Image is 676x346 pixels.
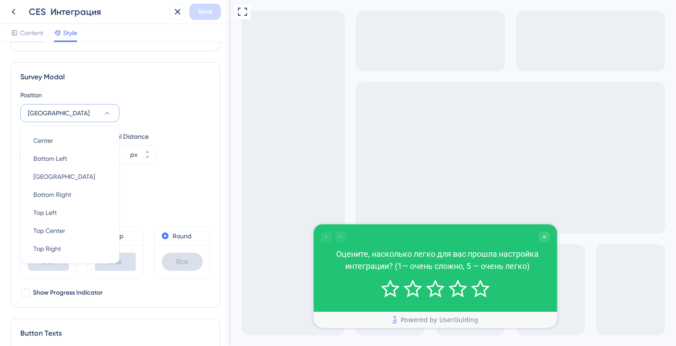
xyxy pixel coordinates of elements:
[173,231,192,241] label: Round
[26,240,114,258] button: Top Right
[26,204,114,222] button: Top Left
[198,6,212,17] span: Save
[139,146,155,155] button: px
[26,132,114,150] button: Center
[139,155,155,164] button: px
[20,104,119,122] button: [GEOGRAPHIC_DATA]
[33,287,103,298] span: Show Progress Indicator
[130,149,137,160] div: px
[28,108,90,118] span: [GEOGRAPHIC_DATA]
[26,150,114,168] button: Bottom Left
[20,90,210,100] div: Position
[33,171,95,182] span: [GEOGRAPHIC_DATA]
[162,253,203,271] div: Box
[26,168,114,186] button: [GEOGRAPHIC_DATA]
[29,5,166,18] div: CES Интеграция
[33,189,71,200] span: Bottom Right
[33,243,61,254] span: Top Right
[33,225,65,236] span: Top Center
[20,72,210,82] div: Survey Modal
[33,135,53,146] span: Center
[92,131,155,142] div: Horizontal Distance
[83,224,326,328] iframe: UserGuiding Survey
[33,153,67,164] span: Bottom Left
[20,328,210,339] div: Button Texts
[26,186,114,204] button: Bottom Right
[110,149,128,160] input: px
[189,4,221,20] button: Save
[33,207,57,218] span: Top Left
[63,27,77,38] span: Style
[20,27,43,38] span: Content
[26,222,114,240] button: Top Center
